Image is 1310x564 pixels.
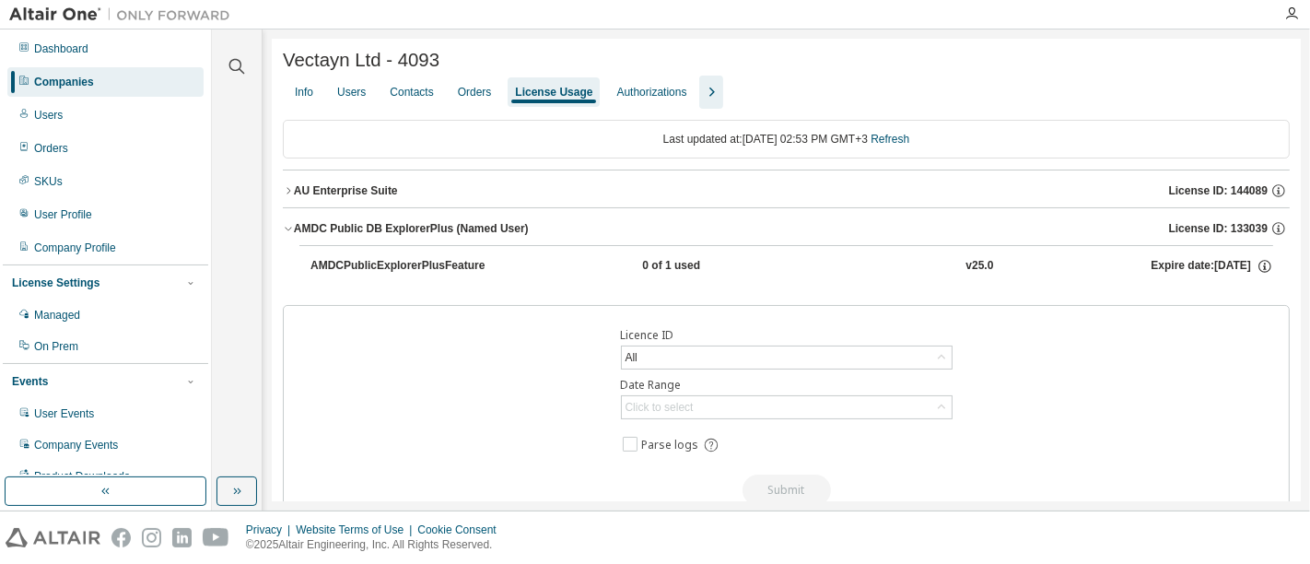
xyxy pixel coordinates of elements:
[12,276,99,290] div: License Settings
[626,400,694,415] div: Click to select
[142,528,161,547] img: instagram.svg
[12,374,48,389] div: Events
[34,406,94,421] div: User Events
[34,438,118,452] div: Company Events
[294,221,529,236] div: AMDC Public DB ExplorerPlus (Named User)
[283,120,1290,159] div: Last updated at: [DATE] 02:53 PM GMT+3
[246,537,508,553] p: © 2025 Altair Engineering, Inc. All Rights Reserved.
[34,308,80,323] div: Managed
[296,523,417,537] div: Website Terms of Use
[965,258,993,275] div: v25.0
[337,85,366,100] div: Users
[203,528,229,547] img: youtube.svg
[642,258,808,275] div: 0 of 1 used
[310,246,1273,287] button: AMDCPublicExplorerPlusFeature0 of 1 usedv25.0Expire date:[DATE]
[623,347,640,368] div: All
[621,328,953,343] label: Licence ID
[34,141,68,156] div: Orders
[283,50,439,71] span: Vectayn Ltd - 4093
[34,339,78,354] div: On Prem
[458,85,492,100] div: Orders
[34,241,116,255] div: Company Profile
[417,523,507,537] div: Cookie Consent
[622,396,952,418] div: Click to select
[390,85,433,100] div: Contacts
[283,208,1290,249] button: AMDC Public DB ExplorerPlus (Named User)License ID: 133039
[172,528,192,547] img: linkedin.svg
[34,75,94,89] div: Companies
[295,85,313,100] div: Info
[1169,221,1268,236] span: License ID: 133039
[515,85,592,100] div: License Usage
[9,6,240,24] img: Altair One
[34,174,63,189] div: SKUs
[621,378,953,393] label: Date Range
[34,207,92,222] div: User Profile
[310,258,485,275] div: AMDCPublicExplorerPlusFeature
[34,41,88,56] div: Dashboard
[34,469,130,484] div: Product Downloads
[1152,258,1273,275] div: Expire date: [DATE]
[283,170,1290,211] button: AU Enterprise SuiteLicense ID: 144089
[34,108,63,123] div: Users
[871,133,909,146] a: Refresh
[616,85,686,100] div: Authorizations
[743,475,831,506] button: Submit
[294,183,398,198] div: AU Enterprise Suite
[246,523,296,537] div: Privacy
[6,528,100,547] img: altair_logo.svg
[641,438,698,452] span: Parse logs
[111,528,131,547] img: facebook.svg
[622,347,952,369] div: All
[1169,183,1268,198] span: License ID: 144089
